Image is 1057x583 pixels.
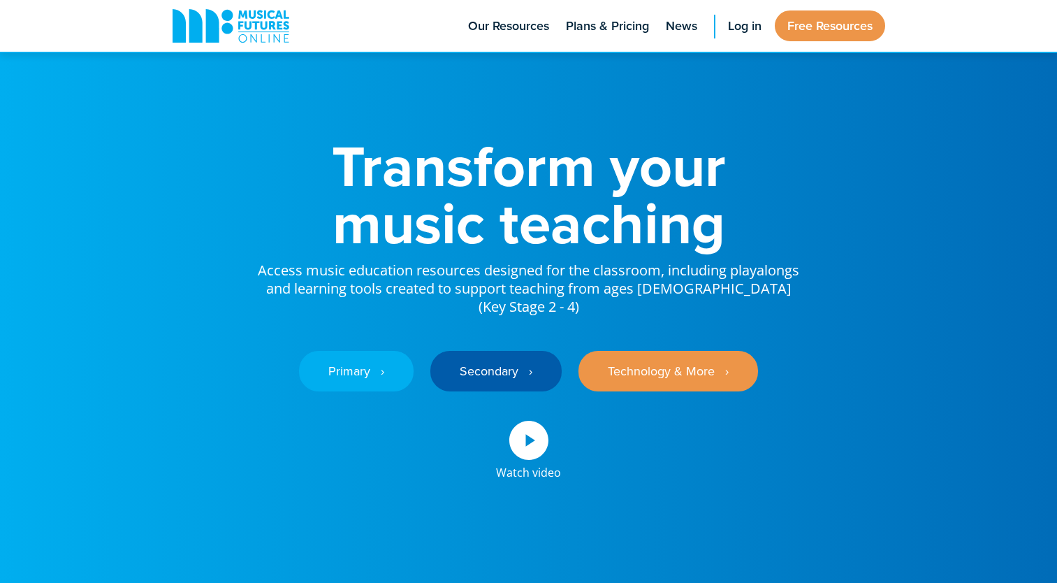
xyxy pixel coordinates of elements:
span: Our Resources [468,17,549,36]
h1: Transform your music teaching [256,137,801,252]
a: Primary ‎‏‏‎ ‎ › [299,351,414,391]
div: Watch video [496,460,561,478]
a: Technology & More ‎‏‏‎ ‎ › [578,351,758,391]
span: Plans & Pricing [566,17,649,36]
span: News [666,17,697,36]
span: Log in [728,17,761,36]
a: Free Resources [775,10,885,41]
p: Access music education resources designed for the classroom, including playalongs and learning to... [256,252,801,316]
a: Secondary ‎‏‏‎ ‎ › [430,351,562,391]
